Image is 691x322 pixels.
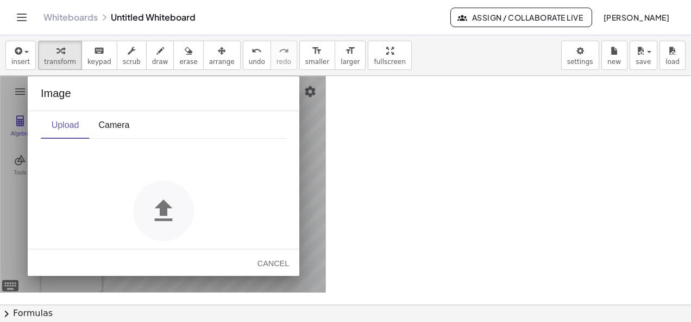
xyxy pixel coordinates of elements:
[249,58,265,66] span: undo
[659,41,686,70] button: load
[277,58,291,66] span: redo
[636,58,651,66] span: save
[460,12,583,22] span: Assign / Collaborate Live
[374,58,405,66] span: fullscreen
[665,58,680,66] span: load
[601,41,627,70] button: new
[368,41,411,70] button: fullscreen
[256,259,291,268] div: Cancel
[49,120,81,131] div: Upload
[13,9,30,26] button: Toggle navigation
[41,112,90,138] button: Upload
[179,58,197,66] span: erase
[252,254,295,273] button: Cancel
[305,58,329,66] span: smaller
[41,87,299,100] div: Image
[133,181,194,241] img: svg+xml;base64,PHN2ZyB4bWxucz0iaHR0cDovL3d3dy53My5vcmcvMjAwMC9zdmciIGVuYWJsZS1iYWNrZ3JvdW5kPSJuZX...
[341,58,360,66] span: larger
[146,41,174,70] button: draw
[98,120,130,131] div: Camera
[38,41,82,70] button: transform
[81,41,117,70] button: keyboardkeypad
[90,112,139,138] button: Camera
[312,44,322,57] i: format_size
[203,41,241,70] button: arrange
[152,58,168,66] span: draw
[87,58,111,66] span: keypad
[567,58,593,66] span: settings
[630,41,657,70] button: save
[603,12,669,22] span: [PERSON_NAME]
[117,41,147,70] button: scrub
[271,41,297,70] button: redoredo
[43,12,98,23] a: Whiteboards
[5,41,36,70] button: insert
[94,44,104,57] i: keyboard
[252,44,262,57] i: undo
[44,58,76,66] span: transform
[335,41,366,70] button: format_sizelarger
[209,58,235,66] span: arrange
[299,41,335,70] button: format_sizesmaller
[594,8,678,27] button: [PERSON_NAME]
[11,58,30,66] span: insert
[345,44,355,57] i: format_size
[173,41,203,70] button: erase
[123,58,141,66] span: scrub
[243,41,271,70] button: undoundo
[607,58,621,66] span: new
[279,44,289,57] i: redo
[450,8,592,27] button: Assign / Collaborate Live
[561,41,599,70] button: settings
